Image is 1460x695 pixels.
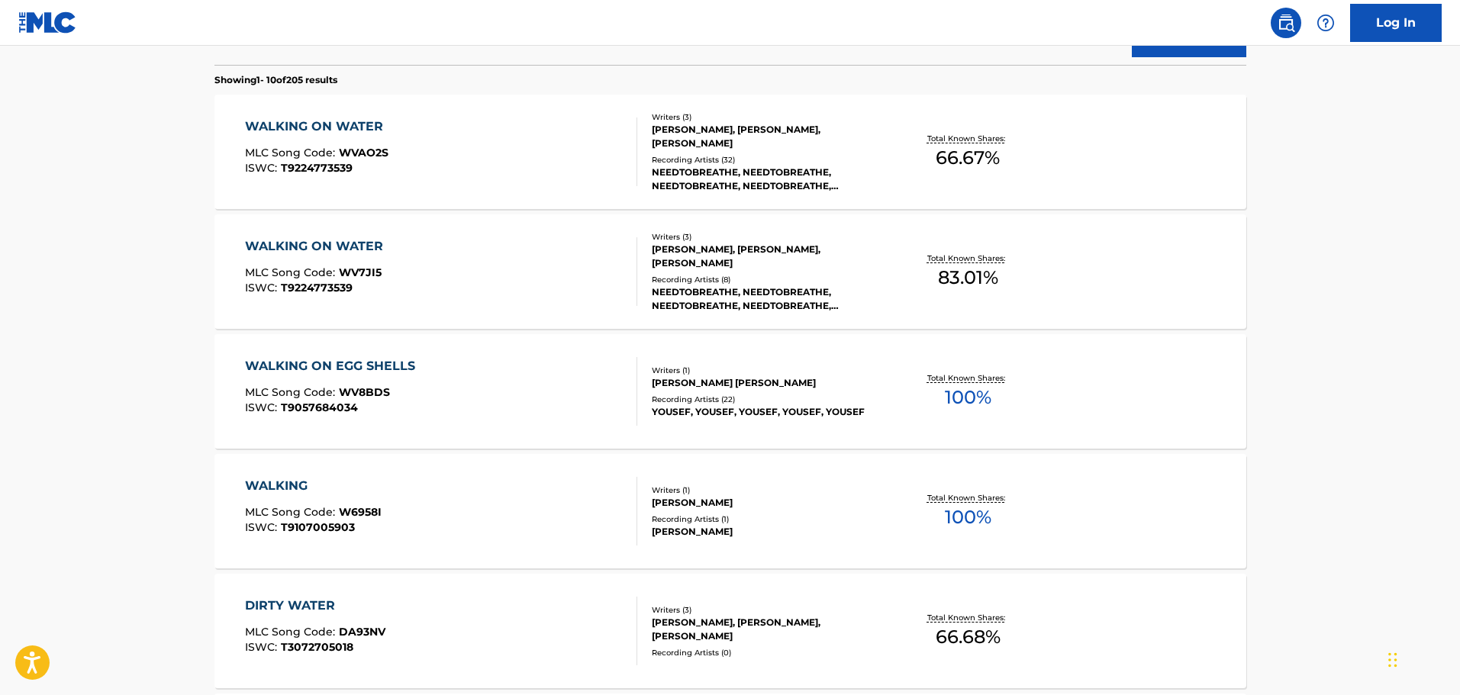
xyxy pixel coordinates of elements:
span: DA93NV [339,625,385,639]
span: ISWC : [245,401,281,414]
div: WALKING ON EGG SHELLS [245,357,423,375]
span: 100 % [945,504,991,531]
div: Writers ( 1 ) [652,365,882,376]
div: NEEDTOBREATHE, NEEDTOBREATHE, NEEDTOBREATHE, NEEDTOBREATHE, NEEDTOBREATHE [652,166,882,193]
span: MLC Song Code : [245,265,339,279]
img: search [1277,14,1295,32]
a: Log In [1350,4,1442,42]
span: T9224773539 [281,161,353,175]
a: WALKING ON WATERMLC Song Code:WV7JI5ISWC:T9224773539Writers (3)[PERSON_NAME], [PERSON_NAME], [PER... [214,214,1246,329]
p: Total Known Shares: [927,492,1009,504]
iframe: Chat Widget [1384,622,1460,695]
div: WALKING [245,477,382,495]
a: Public Search [1271,8,1301,38]
div: Recording Artists ( 32 ) [652,154,882,166]
p: Total Known Shares: [927,372,1009,384]
div: WALKING ON WATER [245,117,391,136]
div: [PERSON_NAME], [PERSON_NAME], [PERSON_NAME] [652,616,882,643]
span: T9224773539 [281,281,353,294]
div: [PERSON_NAME] [PERSON_NAME] [652,376,882,390]
span: 66.68 % [936,623,1001,651]
span: T3072705018 [281,640,353,654]
div: NEEDTOBREATHE, NEEDTOBREATHE, NEEDTOBREATHE, NEEDTOBREATHE, NEEDTOBREATHE [652,285,882,313]
span: ISWC : [245,281,281,294]
span: WV7JI5 [339,265,382,279]
span: T9107005903 [281,520,355,534]
div: Writers ( 1 ) [652,484,882,496]
div: [PERSON_NAME] [652,525,882,539]
span: WV8BDS [339,385,390,399]
span: WVAO2S [339,146,388,159]
p: Showing 1 - 10 of 205 results [214,73,337,87]
span: 83.01 % [938,264,998,291]
img: help [1317,14,1335,32]
div: Writers ( 3 ) [652,604,882,616]
div: Recording Artists ( 0 ) [652,647,882,658]
span: MLC Song Code : [245,385,339,399]
span: ISWC : [245,640,281,654]
a: DIRTY WATERMLC Song Code:DA93NVISWC:T3072705018Writers (3)[PERSON_NAME], [PERSON_NAME], [PERSON_N... [214,574,1246,688]
div: [PERSON_NAME], [PERSON_NAME], [PERSON_NAME] [652,243,882,270]
a: WALKING ON EGG SHELLSMLC Song Code:WV8BDSISWC:T9057684034Writers (1)[PERSON_NAME] [PERSON_NAME]Re... [214,334,1246,449]
a: WALKING ON WATERMLC Song Code:WVAO2SISWC:T9224773539Writers (3)[PERSON_NAME], [PERSON_NAME], [PER... [214,95,1246,209]
div: DIRTY WATER [245,597,385,615]
p: Total Known Shares: [927,253,1009,264]
div: Recording Artists ( 22 ) [652,394,882,405]
div: [PERSON_NAME] [652,496,882,510]
span: MLC Song Code : [245,505,339,519]
div: YOUSEF, YOUSEF, YOUSEF, YOUSEF, YOUSEF [652,405,882,419]
span: MLC Song Code : [245,146,339,159]
span: 100 % [945,384,991,411]
div: Writers ( 3 ) [652,111,882,123]
div: Recording Artists ( 1 ) [652,513,882,525]
img: MLC Logo [18,11,77,34]
div: Help [1310,8,1341,38]
div: Drag [1388,637,1397,683]
div: Writers ( 3 ) [652,231,882,243]
span: MLC Song Code : [245,625,339,639]
span: ISWC : [245,161,281,175]
div: Recording Artists ( 8 ) [652,274,882,285]
span: ISWC : [245,520,281,534]
p: Total Known Shares: [927,612,1009,623]
div: WALKING ON WATER [245,237,391,256]
p: Total Known Shares: [927,133,1009,144]
span: T9057684034 [281,401,358,414]
div: [PERSON_NAME], [PERSON_NAME], [PERSON_NAME] [652,123,882,150]
span: 66.67 % [936,144,1000,172]
span: W6958I [339,505,382,519]
a: WALKINGMLC Song Code:W6958IISWC:T9107005903Writers (1)[PERSON_NAME]Recording Artists (1)[PERSON_N... [214,454,1246,568]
